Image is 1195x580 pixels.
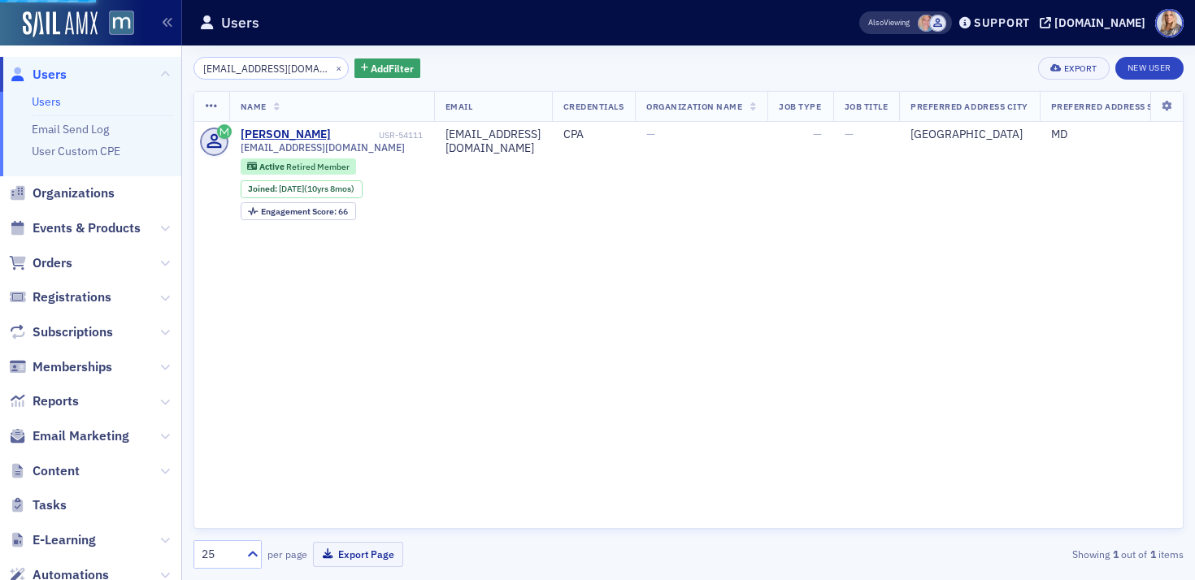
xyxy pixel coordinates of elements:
[33,288,111,306] span: Registrations
[23,11,98,37] img: SailAMX
[563,128,624,142] div: CPA
[279,183,304,194] span: [DATE]
[1038,57,1109,80] button: Export
[32,122,109,136] a: Email Send Log
[1155,9,1184,37] span: Profile
[9,496,67,514] a: Tasks
[33,427,129,445] span: Email Marketing
[33,66,67,84] span: Users
[247,161,349,171] a: Active Retired Member
[9,358,112,376] a: Memberships
[1147,547,1158,561] strong: 1
[445,128,541,156] div: [EMAIL_ADDRESS][DOMAIN_NAME]
[1064,64,1097,73] div: Export
[261,207,348,216] div: 66
[9,66,67,84] a: Users
[33,531,96,549] span: E-Learning
[910,128,1028,142] div: [GEOGRAPHIC_DATA]
[9,219,141,237] a: Events & Products
[1115,57,1184,80] a: New User
[33,392,79,410] span: Reports
[929,15,946,32] span: Justin Chase
[333,130,423,141] div: USR-54111
[9,392,79,410] a: Reports
[9,531,96,549] a: E-Learning
[445,101,473,112] span: Email
[241,128,331,142] a: [PERSON_NAME]
[1054,15,1145,30] div: [DOMAIN_NAME]
[1051,101,1173,112] span: Preferred Address State
[1110,547,1121,561] strong: 1
[33,323,113,341] span: Subscriptions
[9,323,113,341] a: Subscriptions
[910,101,1028,112] span: Preferred Address City
[1040,17,1151,28] button: [DOMAIN_NAME]
[918,15,935,32] span: Dee Sullivan
[868,17,884,28] div: Also
[193,57,349,80] input: Search…
[9,427,129,445] a: Email Marketing
[9,254,72,272] a: Orders
[868,17,910,28] span: Viewing
[248,184,279,194] span: Joined :
[813,127,822,141] span: —
[33,358,112,376] span: Memberships
[33,496,67,514] span: Tasks
[779,101,821,112] span: Job Type
[261,206,338,217] span: Engagement Score :
[259,161,286,172] span: Active
[563,101,624,112] span: Credentials
[32,144,120,158] a: User Custom CPE
[354,58,421,79] button: AddFilter
[845,127,854,141] span: —
[33,254,72,272] span: Orders
[845,101,889,112] span: Job Title
[646,127,655,141] span: —
[202,546,237,563] div: 25
[32,94,61,109] a: Users
[865,547,1184,561] div: Showing out of items
[98,11,134,38] a: View Homepage
[332,60,346,75] button: ×
[371,61,414,76] span: Add Filter
[9,462,80,480] a: Content
[221,13,259,32] h1: Users
[313,542,403,567] button: Export Page
[974,15,1030,30] div: Support
[9,184,115,202] a: Organizations
[241,141,405,154] span: [EMAIL_ADDRESS][DOMAIN_NAME]
[33,184,115,202] span: Organizations
[267,547,307,561] label: per page
[646,101,742,112] span: Organization Name
[241,202,356,220] div: Engagement Score: 66
[286,161,350,172] span: Retired Member
[33,219,141,237] span: Events & Products
[241,180,363,198] div: Joined: 2014-12-16 00:00:00
[279,184,354,194] div: (10yrs 8mos)
[241,158,357,175] div: Active: Active: Retired Member
[241,101,267,112] span: Name
[33,462,80,480] span: Content
[9,288,111,306] a: Registrations
[109,11,134,36] img: SailAMX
